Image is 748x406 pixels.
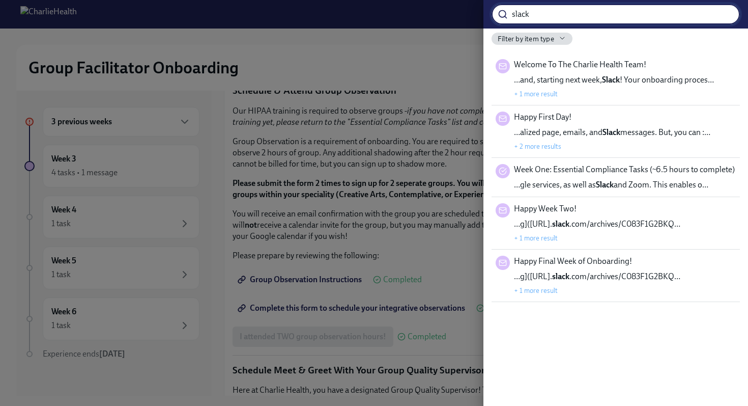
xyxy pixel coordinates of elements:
[602,127,620,137] strong: Slack
[552,272,569,281] strong: slack
[514,142,561,150] button: + 2 more results
[496,59,510,73] div: Message
[492,158,740,197] div: Week One: Essential Compliance Tasks (~6.5 hours to complete)…gle services, as well asSlackand Zo...
[514,74,714,86] span: …and, starting next week, ! Your onboarding proces…
[514,112,571,123] span: Happy First Day!
[514,271,680,282] span: …g]([URL]. .com/archives/C083F1G2BKQ…
[514,127,710,138] span: …alized page, emails, and messages. But, you can :…
[514,219,680,230] span: …g]([URL]. .com/archives/C083F1G2BKQ…
[514,256,632,267] span: Happy Final Week of Onboarding!
[496,256,510,270] div: Message
[492,250,740,302] div: Happy Final Week of Onboarding!…g]([URL].slack.com/archives/C083F1G2BKQ…+ 1 more result
[492,197,740,250] div: Happy Week Two!…g]([URL].slack.com/archives/C083F1G2BKQ…+ 1 more result
[514,203,577,214] span: Happy Week Two!
[514,179,708,191] span: …gle services, as well as and Zoom. This enables o…
[602,75,620,85] strong: Slack
[492,53,740,105] div: Welcome To The Charlie Health Team!…and, starting next week,Slack! Your onboarding proces…+ 1 mor...
[492,33,572,45] button: Filter by item type
[496,112,510,126] div: Message
[496,203,510,218] div: Message
[492,105,740,158] div: Happy First Day!…alized page, emails, andSlackmessages. But, you can :…+ 2 more results
[498,34,554,44] span: Filter by item type
[514,59,646,70] span: Welcome To The Charlie Health Team!
[552,219,569,229] strong: slack
[514,164,735,175] span: Week One: Essential Compliance Tasks (~6.5 hours to complete)
[514,286,558,294] button: + 1 more result
[596,180,614,190] strong: Slack
[514,234,558,242] button: + 1 more result
[514,90,558,98] button: + 1 more result
[496,164,510,178] div: Task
